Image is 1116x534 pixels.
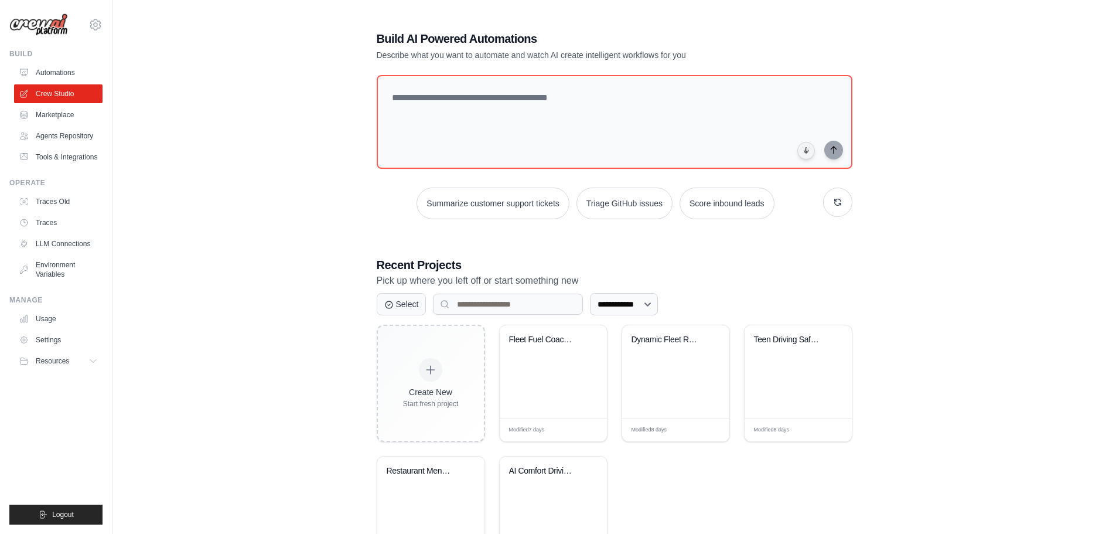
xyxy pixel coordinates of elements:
[52,510,74,519] span: Logout
[754,335,825,345] div: Teen Driving Safety Advisor
[403,386,459,398] div: Create New
[14,127,103,145] a: Agents Repository
[14,234,103,253] a: LLM Connections
[14,256,103,284] a: Environment Variables
[417,188,569,219] button: Summarize customer support tickets
[14,148,103,166] a: Tools & Integrations
[36,356,69,366] span: Resources
[387,466,458,477] div: Restaurant Menu Finder
[377,293,426,315] button: Select
[9,178,103,188] div: Operate
[403,399,459,409] div: Start fresh project
[377,257,852,273] h3: Recent Projects
[754,426,790,434] span: Modified 8 days
[9,13,68,36] img: Logo
[509,426,545,434] span: Modified 7 days
[377,273,852,288] p: Pick up where you left off or start something new
[509,466,580,477] div: AI Comfort Driving Copilot - Backend Integrated
[14,63,103,82] a: Automations
[576,188,673,219] button: Triage GitHub issues
[680,188,774,219] button: Score inbound leads
[14,352,103,370] button: Resources
[9,49,103,59] div: Build
[14,213,103,232] a: Traces
[14,331,103,349] a: Settings
[797,142,815,159] button: Click to speak your automation idea
[824,426,834,434] span: Edit
[14,84,103,103] a: Crew Studio
[509,335,580,345] div: Fleet Fuel Coach - Complete Analysis System
[377,30,770,47] h1: Build AI Powered Automations
[701,426,711,434] span: Edit
[9,295,103,305] div: Manage
[14,309,103,328] a: Usage
[9,505,103,525] button: Logout
[377,49,770,61] p: Describe what you want to automate and watch AI create intelligent workflows for you
[632,335,702,345] div: Dynamic Fleet Routing System
[823,188,852,217] button: Get new suggestions
[632,426,667,434] span: Modified 8 days
[14,106,103,124] a: Marketplace
[579,426,589,434] span: Edit
[14,192,103,211] a: Traces Old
